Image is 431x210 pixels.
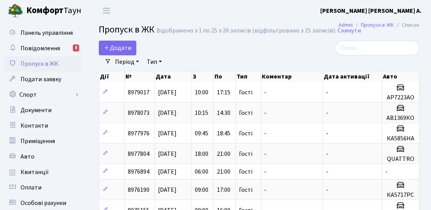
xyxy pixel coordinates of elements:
[385,135,416,142] h5: КА5856НА
[21,199,66,207] span: Особові рахунки
[382,71,419,82] th: Авто
[264,129,266,138] span: -
[26,4,64,17] b: Комфорт
[4,164,81,180] a: Квитанції
[217,109,230,117] span: 14:30
[217,88,230,97] span: 17:15
[326,129,328,138] span: -
[158,150,177,158] span: [DATE]
[158,109,177,117] span: [DATE]
[239,89,252,96] span: Гості
[385,94,416,101] h5: АР7223АО
[338,27,361,34] a: Скинути
[128,167,149,176] span: 8976894
[335,41,419,55] input: Пошук...
[264,186,266,194] span: -
[144,55,165,68] a: Тип
[195,109,208,117] span: 10:15
[217,150,230,158] span: 21:00
[326,186,328,194] span: -
[214,71,236,82] th: По
[104,44,131,52] span: Додати
[217,129,230,138] span: 18:45
[326,109,328,117] span: -
[217,186,230,194] span: 17:00
[264,150,266,158] span: -
[158,167,177,176] span: [DATE]
[239,151,252,157] span: Гості
[261,71,323,82] th: Коментар
[128,150,149,158] span: 8977804
[239,110,252,116] span: Гості
[236,71,261,82] th: Тип
[323,71,382,82] th: Дата активації
[4,72,81,87] a: Подати заявку
[21,29,73,37] span: Панель управління
[195,88,208,97] span: 10:00
[4,41,81,56] a: Повідомлення8
[21,44,60,53] span: Повідомлення
[156,27,336,34] div: Відображено з 1 по 25 з 26 записів (відфільтровано з 25 записів).
[21,168,49,176] span: Квитанції
[264,88,266,97] span: -
[326,88,328,97] span: -
[385,167,388,176] span: -
[385,191,416,199] h5: КА5717РС
[21,60,58,68] span: Пропуск в ЖК
[217,167,230,176] span: 21:00
[4,180,81,195] a: Оплати
[4,118,81,133] a: Контакти
[394,21,419,29] li: Список
[4,102,81,118] a: Документи
[4,133,81,149] a: Приміщення
[21,121,48,130] span: Контакти
[195,129,208,138] span: 09:45
[4,56,81,72] a: Пропуск в ЖК
[385,155,416,163] h5: QUATTRO
[8,3,23,19] img: logo.png
[158,129,177,138] span: [DATE]
[239,187,252,193] span: Гості
[239,130,252,137] span: Гості
[128,186,149,194] span: 8976190
[128,109,149,117] span: 8978073
[385,114,416,122] h5: АВ1369КО
[99,71,125,82] th: Дії
[73,44,79,51] div: 8
[4,149,81,164] a: Авто
[21,106,52,114] span: Документи
[21,183,41,192] span: Оплати
[327,17,431,33] nav: breadcrumb
[264,167,266,176] span: -
[155,71,192,82] th: Дата
[21,137,55,145] span: Приміщення
[195,150,208,158] span: 18:00
[361,21,394,29] a: Пропуск в ЖК
[320,7,422,15] b: [PERSON_NAME] [PERSON_NAME] А.
[264,109,266,117] span: -
[99,23,155,36] span: Пропуск в ЖК
[239,169,252,175] span: Гості
[158,88,177,97] span: [DATE]
[338,21,353,29] a: Admin
[192,71,214,82] th: З
[112,55,142,68] a: Період
[21,152,34,161] span: Авто
[97,4,116,17] button: Переключити навігацію
[128,129,149,138] span: 8977976
[326,167,328,176] span: -
[195,167,208,176] span: 06:00
[158,186,177,194] span: [DATE]
[326,150,328,158] span: -
[99,41,136,55] a: Додати
[320,6,422,15] a: [PERSON_NAME] [PERSON_NAME] А.
[195,186,208,194] span: 09:00
[128,88,149,97] span: 8979017
[21,75,61,84] span: Подати заявку
[4,87,81,102] a: Спорт
[4,25,81,41] a: Панель управління
[26,4,81,17] span: Таун
[125,71,155,82] th: №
